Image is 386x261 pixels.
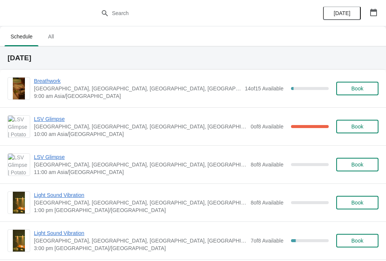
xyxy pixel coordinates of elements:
span: Book [351,162,363,168]
button: Book [336,234,378,247]
button: Book [336,158,378,171]
span: Breathwork [34,77,241,85]
span: [DATE] [334,10,350,16]
span: 7 of 8 Available [251,238,283,244]
span: 1:00 pm [GEOGRAPHIC_DATA]/[GEOGRAPHIC_DATA] [34,206,247,214]
button: Book [336,196,378,209]
span: Book [351,200,363,206]
span: 8 of 8 Available [251,162,283,168]
span: [GEOGRAPHIC_DATA], [GEOGRAPHIC_DATA], [GEOGRAPHIC_DATA], [GEOGRAPHIC_DATA], [GEOGRAPHIC_DATA] [34,237,247,244]
span: 8 of 8 Available [251,200,283,206]
span: 11:00 am Asia/[GEOGRAPHIC_DATA] [34,168,247,176]
img: Light Sound Vibration | Potato Head Suites & Studios, Jalan Petitenget, Seminyak, Badung Regency,... [13,230,25,252]
span: All [41,30,60,43]
span: 3:00 pm [GEOGRAPHIC_DATA]/[GEOGRAPHIC_DATA] [34,244,247,252]
span: Light Sound Vibration [34,229,247,237]
span: Book [351,238,363,244]
button: Book [336,82,378,95]
span: [GEOGRAPHIC_DATA], [GEOGRAPHIC_DATA], [GEOGRAPHIC_DATA], [GEOGRAPHIC_DATA], [GEOGRAPHIC_DATA] [34,85,241,92]
button: [DATE] [323,6,361,20]
h2: [DATE] [8,54,378,62]
img: LSV Glimpse | Potato Head Suites & Studios, Jalan Petitenget, Seminyak, Badung Regency, Bali, Ind... [8,116,30,137]
span: LSV Glimpse [34,115,247,123]
span: 14 of 15 Available [245,85,283,92]
span: 0 of 8 Available [251,124,283,130]
span: LSV Glimpse [34,153,247,161]
img: Light Sound Vibration | Potato Head Suites & Studios, Jalan Petitenget, Seminyak, Badung Regency,... [13,192,25,214]
span: Book [351,124,363,130]
input: Search [112,6,289,20]
span: Schedule [5,30,38,43]
img: Breathwork | Potato Head Suites & Studios, Jalan Petitenget, Seminyak, Badung Regency, Bali, Indo... [13,78,25,99]
span: 9:00 am Asia/[GEOGRAPHIC_DATA] [34,92,241,100]
span: [GEOGRAPHIC_DATA], [GEOGRAPHIC_DATA], [GEOGRAPHIC_DATA], [GEOGRAPHIC_DATA], [GEOGRAPHIC_DATA] [34,161,247,168]
span: [GEOGRAPHIC_DATA], [GEOGRAPHIC_DATA], [GEOGRAPHIC_DATA], [GEOGRAPHIC_DATA], [GEOGRAPHIC_DATA] [34,199,247,206]
span: Book [351,85,363,92]
span: Light Sound Vibration [34,191,247,199]
span: [GEOGRAPHIC_DATA], [GEOGRAPHIC_DATA], [GEOGRAPHIC_DATA], [GEOGRAPHIC_DATA], [GEOGRAPHIC_DATA] [34,123,247,130]
span: 10:00 am Asia/[GEOGRAPHIC_DATA] [34,130,247,138]
button: Book [336,120,378,133]
img: LSV Glimpse | Potato Head Suites & Studios, Jalan Petitenget, Seminyak, Badung Regency, Bali, Ind... [8,154,30,176]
